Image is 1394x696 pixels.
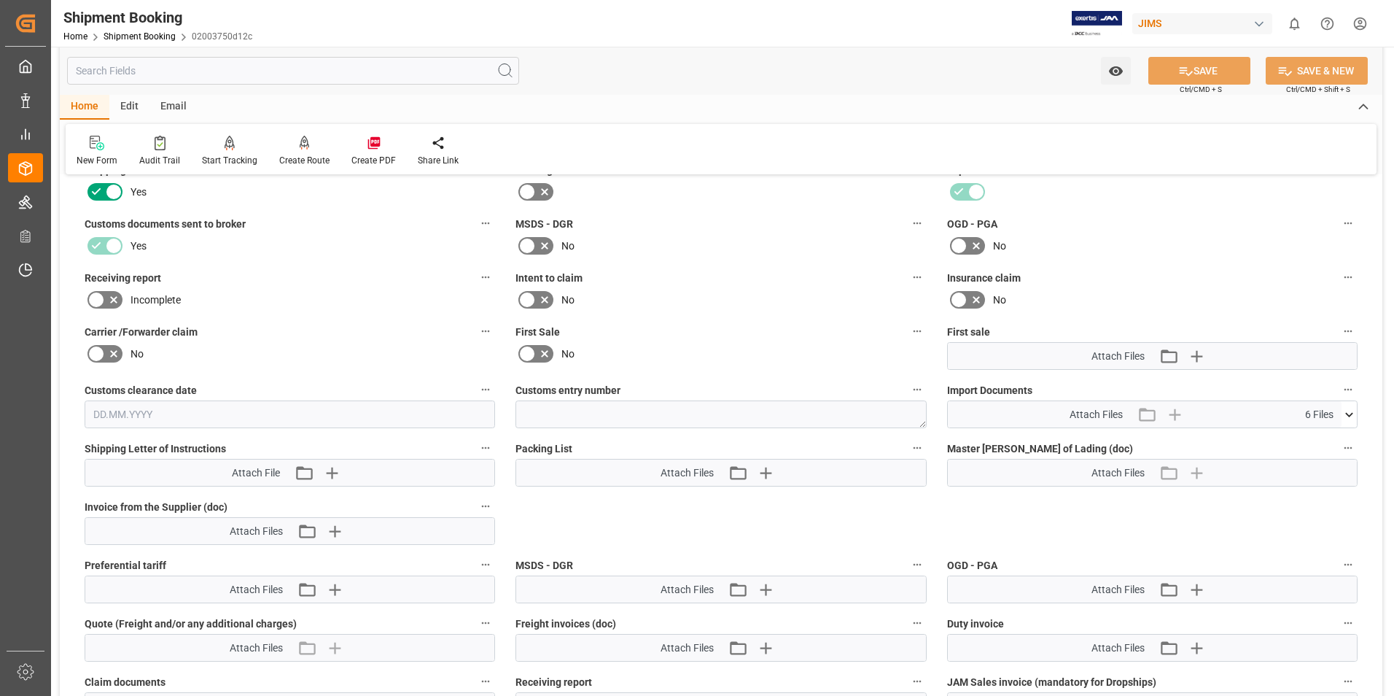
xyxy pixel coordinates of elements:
span: Yes [131,185,147,200]
span: MSDS - DGR [515,217,573,232]
div: Email [149,95,198,120]
div: Audit Trail [139,154,180,167]
button: Intent to claim [908,268,927,287]
button: Packing List [908,438,927,457]
button: Customs clearance date [476,380,495,399]
button: Master [PERSON_NAME] of Lading (doc) [1339,438,1358,457]
span: No [131,347,144,362]
span: First Sale [515,325,560,340]
span: Receiving report [515,675,592,690]
span: Duty invoice [947,616,1004,632]
button: show 0 new notifications [1278,7,1311,40]
span: Attach Files [230,582,283,598]
span: Invoice from the Supplier (doc) [85,500,227,515]
span: Intent to claim [515,271,583,286]
span: No [993,239,1006,254]
span: MSDS - DGR [515,558,573,573]
button: SAVE & NEW [1266,57,1368,85]
span: Ctrl/CMD + S [1180,84,1222,95]
span: Customs entry number [515,383,620,398]
span: Ctrl/CMD + Shift + S [1286,84,1350,95]
span: Attach Files [1070,407,1123,422]
span: Shipping Letter of Instructions [85,441,226,457]
button: OGD - PGA [1339,214,1358,233]
button: JIMS [1132,9,1278,37]
button: MSDS - DGR [908,214,927,233]
span: OGD - PGA [947,558,997,573]
div: Create Route [279,154,330,167]
div: Start Tracking [202,154,257,167]
button: Customs entry number [908,380,927,399]
span: Attach Files [661,465,714,481]
div: Create PDF [351,154,396,167]
button: Import Documents [1339,380,1358,399]
img: Exertis%20JAM%20-%20Email%20Logo.jpg_1722504956.jpg [1072,11,1122,36]
div: Share Link [418,154,459,167]
button: Invoice from the Supplier (doc) [476,497,495,516]
button: MSDS - DGR [908,555,927,574]
button: Receiving report [476,268,495,287]
a: Home [63,31,87,42]
button: Duty invoice [1339,614,1358,633]
button: Insurance claim [1339,268,1358,287]
button: Customs documents sent to broker [476,214,495,233]
div: Home [60,95,109,120]
span: Attach Files [661,641,714,656]
span: Preferential tariff [85,558,166,573]
button: Help Center [1311,7,1344,40]
button: First Sale [908,322,927,341]
button: Claim documents [476,672,495,691]
button: Shipping Letter of Instructions [476,438,495,457]
span: No [561,293,575,308]
button: OGD - PGA [1339,555,1358,574]
button: Quote (Freight and/or any additional charges) [476,614,495,633]
span: Attach Files [1091,465,1145,481]
div: New Form [77,154,117,167]
span: JAM Sales invoice (mandatory for Dropships) [947,675,1156,690]
span: Attach Files [230,524,283,539]
span: Attach Files [1091,641,1145,656]
button: JAM Sales invoice (mandatory for Dropships) [1339,672,1358,691]
span: No [561,239,575,254]
input: DD.MM.YYYY [85,401,495,428]
span: Customs documents sent to broker [85,217,246,232]
button: open menu [1101,57,1131,85]
div: Edit [109,95,149,120]
span: Customs clearance date [85,383,197,398]
div: JIMS [1132,13,1272,34]
button: First sale [1339,322,1358,341]
span: OGD - PGA [947,217,997,232]
span: Freight invoices (doc) [515,616,616,632]
a: Shipment Booking [104,31,176,42]
button: Freight invoices (doc) [908,614,927,633]
input: Search Fields [67,57,519,85]
span: Attach File [232,465,280,481]
span: First sale [947,325,990,340]
span: Attach Files [661,582,714,598]
span: Attach Files [230,641,283,656]
span: Incomplete [131,293,181,308]
span: Quote (Freight and/or any additional charges) [85,616,297,632]
button: Preferential tariff [476,555,495,574]
span: Claim documents [85,675,166,690]
div: Shipment Booking [63,7,252,28]
span: Receiving report [85,271,161,286]
span: Insurance claim [947,271,1021,286]
span: Packing List [515,441,572,457]
span: Attach Files [1091,582,1145,598]
span: No [561,347,575,362]
button: Receiving report [908,672,927,691]
span: Master [PERSON_NAME] of Lading (doc) [947,441,1133,457]
span: Carrier /Forwarder claim [85,325,198,340]
button: Carrier /Forwarder claim [476,322,495,341]
span: Yes [131,239,147,254]
button: SAVE [1148,57,1250,85]
span: Attach Files [1091,349,1145,364]
span: No [993,293,1006,308]
span: 6 Files [1305,407,1333,422]
span: Import Documents [947,383,1032,398]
